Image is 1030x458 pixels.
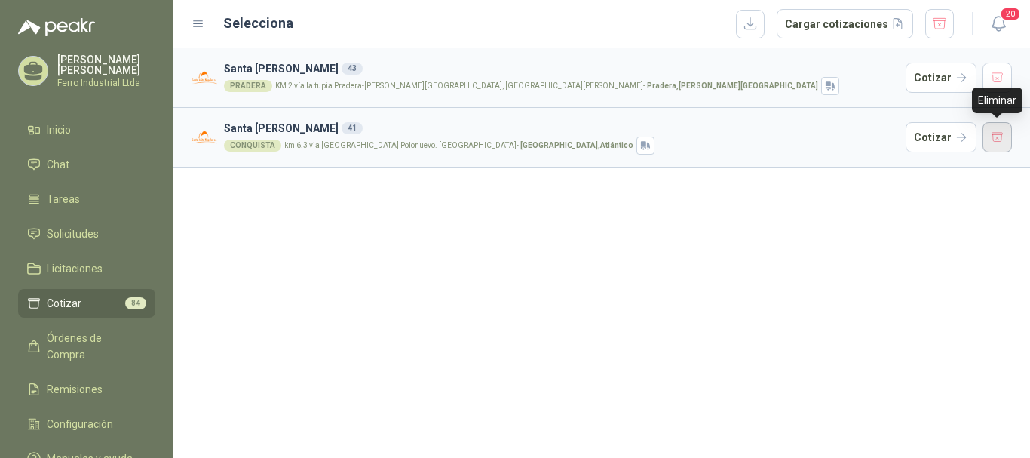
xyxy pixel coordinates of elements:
[47,330,141,363] span: Órdenes de Compra
[275,82,818,90] p: KM 2 vía la tupia Pradera-[PERSON_NAME][GEOGRAPHIC_DATA], [GEOGRAPHIC_DATA][PERSON_NAME] -
[47,381,103,398] span: Remisiones
[18,150,155,179] a: Chat
[18,324,155,369] a: Órdenes de Compra
[18,185,155,214] a: Tareas
[18,18,95,36] img: Logo peakr
[224,80,272,92] div: PRADERA
[342,63,363,75] div: 43
[224,60,900,77] h3: Santa [PERSON_NAME]
[57,54,155,75] p: [PERSON_NAME] [PERSON_NAME]
[906,122,976,152] button: Cotizar
[57,78,155,88] p: Ferro Industrial Ltda
[777,9,913,39] button: Cargar cotizaciones
[18,220,155,248] a: Solicitudes
[18,410,155,438] a: Configuración
[18,115,155,144] a: Inicio
[647,81,818,90] strong: Pradera , [PERSON_NAME][GEOGRAPHIC_DATA]
[906,63,976,93] button: Cotizar
[18,289,155,318] a: Cotizar84
[223,13,293,34] h2: Selecciona
[1000,7,1021,21] span: 20
[985,11,1012,38] button: 20
[192,65,218,91] img: Company Logo
[47,226,99,242] span: Solicitudes
[972,88,1022,113] div: Eliminar
[284,142,633,149] p: km 6.3 via [GEOGRAPHIC_DATA] Polonuevo. [GEOGRAPHIC_DATA] -
[125,297,146,309] span: 84
[520,141,633,149] strong: [GEOGRAPHIC_DATA] , Atlántico
[224,140,281,152] div: CONQUISTA
[342,122,363,134] div: 41
[47,121,71,138] span: Inicio
[18,375,155,404] a: Remisiones
[47,260,103,277] span: Licitaciones
[18,254,155,283] a: Licitaciones
[47,156,69,173] span: Chat
[47,295,81,312] span: Cotizar
[224,120,900,137] h3: Santa [PERSON_NAME]
[47,191,80,207] span: Tareas
[192,124,218,151] img: Company Logo
[47,416,113,432] span: Configuración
